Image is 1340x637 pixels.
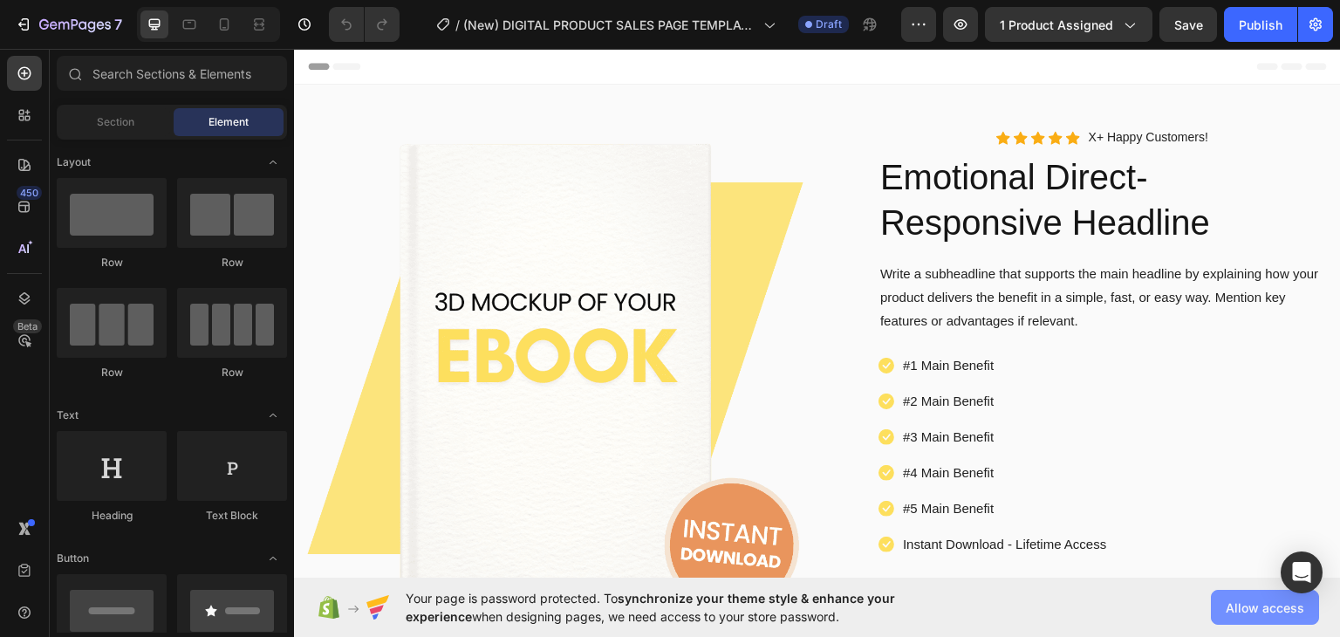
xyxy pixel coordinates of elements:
button: Allow access [1211,590,1319,625]
button: 7 [7,7,130,42]
img: gempages_580674548962165256-14c8a446-f5ba-4672-aa4b-11cc038e6d59.png [13,71,510,568]
p: #5 Main Benefit [609,448,700,471]
p: #1 Main Benefit [609,305,700,328]
span: 1 product assigned [1000,16,1113,34]
span: Toggle open [259,148,287,176]
div: Row [177,365,287,380]
div: Heading [57,508,167,524]
span: Layout [57,154,91,170]
div: 450 [17,186,42,200]
span: Toggle open [259,545,287,572]
button: 1 product assigned [985,7,1152,42]
div: Beta [13,319,42,333]
span: Section [97,114,134,130]
p: Instant Download - Lifetime Access [609,483,812,507]
span: / [455,16,460,34]
span: Text [57,408,79,423]
div: Text Block [177,508,287,524]
p: X+ Happy Customers! [795,78,914,99]
div: Open Intercom Messenger [1281,551,1323,593]
span: synchronize your theme style & enhance your experience [406,591,895,624]
div: Row [57,365,167,380]
p: 7 [114,14,122,35]
span: Element [209,114,249,130]
button: Publish [1224,7,1297,42]
span: (New) DIGITAL PRODUCT SALES PAGE TEMPLATE | [PERSON_NAME] Planes [463,16,756,34]
iframe: Design area [294,49,1340,578]
p: #4 Main Benefit [609,412,700,435]
span: Save [1174,17,1203,32]
div: Row [177,255,287,271]
div: Publish [1239,16,1282,34]
span: Draft [816,17,842,32]
span: Your page is password protected. To when designing pages, we need access to your store password. [406,589,963,626]
input: Search Sections & Elements [57,56,287,91]
h2: Emotional Direct-Responsive Headline [585,104,1034,198]
span: Toggle open [259,401,287,429]
button: Save [1159,7,1217,42]
span: Button [57,551,89,566]
p: Write a subheadline that supports the main headline by explaining how your product delivers the b... [586,213,1032,284]
span: Allow access [1226,599,1304,617]
p: #2 Main Benefit [609,340,700,364]
div: Row [57,255,167,271]
div: Undo/Redo [329,7,400,42]
p: #3 Main Benefit [609,376,700,400]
